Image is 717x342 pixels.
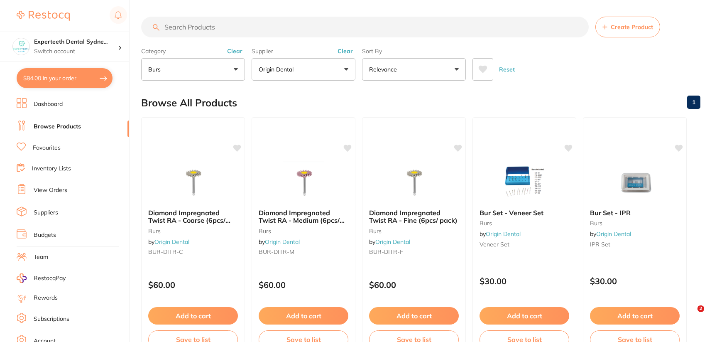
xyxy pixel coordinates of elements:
[148,65,164,74] p: burs
[595,17,660,37] button: Create Product
[141,17,589,37] input: Search Products
[252,47,355,55] label: Supplier
[141,97,237,109] h2: Browse All Products
[34,209,58,217] a: Suppliers
[590,209,631,217] span: Bur Set - IPR
[17,68,113,88] button: $84.00 in your order
[34,186,67,194] a: View Orders
[148,307,238,325] button: Add to cart
[252,58,355,81] button: Origin Dental
[680,305,700,325] iframe: Intercom live chat
[34,294,58,302] a: Rewards
[480,307,569,325] button: Add to cart
[34,231,56,239] a: Budgets
[148,280,238,290] p: $60.00
[259,65,297,74] p: Origin Dental
[33,144,61,152] a: Favourites
[480,220,569,226] small: burs
[154,238,189,246] a: Origin Dental
[486,230,521,238] a: Origin Dental
[697,305,704,312] span: 2
[480,230,521,238] span: by
[34,253,48,261] a: Team
[259,228,348,234] small: burs
[369,248,403,256] span: BUR-DITR-F
[687,94,700,111] a: 1
[148,248,183,256] span: BUR-DITR-C
[480,209,543,217] span: Bur Set - Veneer Set
[369,238,410,246] span: by
[369,280,459,290] p: $60.00
[369,209,458,224] span: Diamond Impregnated Twist RA - Fine (6pcs/ pack)
[590,241,610,248] span: IPR Set
[590,230,631,238] span: by
[387,161,441,202] img: Diamond Impregnated Twist RA - Fine (6pcs/ pack)
[369,209,459,224] b: Diamond Impregnated Twist RA - Fine (6pcs/ pack)
[259,209,345,232] span: Diamond Impregnated Twist RA - Medium (6pcs/ pack)
[265,238,300,246] a: Origin Dental
[480,209,569,217] b: Bur Set - Veneer Set
[480,276,569,286] p: $30.00
[590,307,680,325] button: Add to cart
[259,238,300,246] span: by
[480,241,509,248] span: Veneer Set
[259,209,348,224] b: Diamond Impregnated Twist RA - Medium (6pcs/ pack)
[596,230,631,238] a: Origin Dental
[17,6,70,25] a: Restocq Logo
[34,47,118,56] p: Switch account
[17,273,66,283] a: RestocqPay
[590,276,680,286] p: $30.00
[34,123,81,131] a: Browse Products
[497,58,517,81] button: Reset
[369,307,459,325] button: Add to cart
[141,47,245,55] label: Category
[141,58,245,81] button: burs
[225,47,245,55] button: Clear
[362,47,466,55] label: Sort By
[166,161,220,202] img: Diamond Impregnated Twist RA - Coarse (6pcs/ pack)
[590,220,680,226] small: burs
[259,248,294,256] span: BUR-DITR-M
[608,161,662,202] img: Bur Set - IPR
[34,100,63,108] a: Dashboard
[369,228,459,234] small: burs
[590,209,680,217] b: Bur Set - IPR
[497,161,551,202] img: Bur Set - Veneer Set
[148,228,238,234] small: burs
[611,24,653,30] span: Create Product
[148,238,189,246] span: by
[34,274,66,283] span: RestocqPay
[259,280,348,290] p: $60.00
[13,38,29,55] img: Experteeth Dental Sydney CBD
[148,209,230,232] span: Diamond Impregnated Twist RA - Coarse (6pcs/ pack)
[34,38,118,46] h4: Experteeth Dental Sydney CBD
[32,165,71,173] a: Inventory Lists
[259,307,348,325] button: Add to cart
[17,11,70,21] img: Restocq Logo
[375,238,410,246] a: Origin Dental
[17,273,27,283] img: RestocqPay
[148,209,238,224] b: Diamond Impregnated Twist RA - Coarse (6pcs/ pack)
[34,315,69,323] a: Subscriptions
[277,161,330,202] img: Diamond Impregnated Twist RA - Medium (6pcs/ pack)
[335,47,355,55] button: Clear
[362,58,466,81] button: Relevance
[369,65,400,74] p: Relevance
